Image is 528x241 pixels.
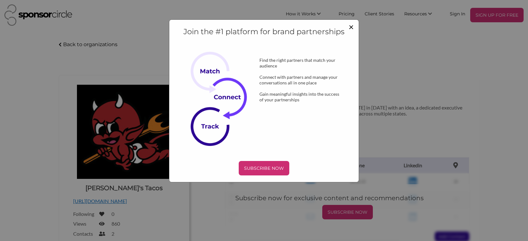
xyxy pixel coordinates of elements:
div: Gain meaningful insights into the success of your partnerships [249,91,352,103]
h4: Join the #1 platform for brand partnerships [176,26,352,37]
div: Find the right partners that match your audience [249,57,352,69]
button: Close modal [349,22,354,31]
a: SUBSCRIBE NOW [176,161,352,175]
span: × [349,21,354,32]
p: SUBSCRIBE NOW [241,163,287,173]
div: Connect with partners and manage your conversations all in one place [249,74,352,86]
img: Subscribe Now Image [191,52,255,146]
